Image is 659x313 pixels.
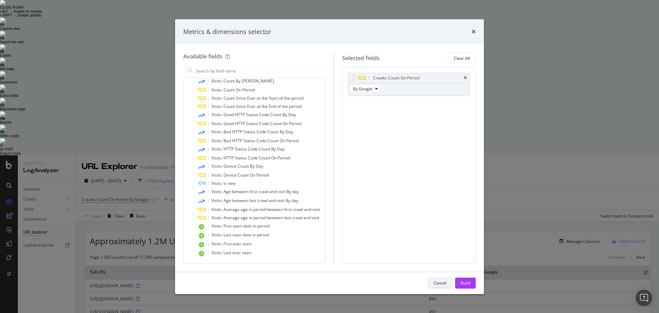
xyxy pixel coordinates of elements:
[211,232,269,238] span: Visits: Last seen date in period
[211,163,263,169] span: Visits: Device Count By Day
[211,206,320,212] span: Visits: Average age in period between first crawl and visit
[636,290,652,306] div: Open Intercom Messenger
[461,280,470,286] div: Build
[428,278,452,289] button: Cancel
[175,19,484,294] div: modal
[211,180,235,186] span: Visits: Is new
[211,241,252,247] span: Visits: First ever seen
[211,215,319,221] span: Visits: Average age in period between last crawl and visit
[211,155,290,161] span: Visits: HTTP Status Code Count On Period
[211,172,269,178] span: Visits: Device Count On Period
[211,250,251,256] span: Visits: Last ever seen
[211,198,298,203] span: Visits: Age between last crawl and visit By day
[455,278,476,289] button: Build
[211,189,299,194] span: Visits: Age between first crawl and visit By day
[211,223,269,229] span: Visits: First seen date in period
[433,280,447,286] div: Cancel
